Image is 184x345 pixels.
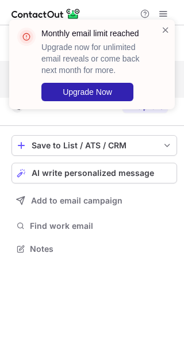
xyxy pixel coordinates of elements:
img: ContactOut v5.3.10 [11,7,80,21]
button: Add to email campaign [11,190,177,211]
span: Notes [30,244,172,254]
button: Upgrade Now [41,83,133,101]
button: Notes [11,241,177,257]
header: Monthly email limit reached [41,28,147,39]
span: Upgrade Now [63,87,112,97]
span: AI write personalized message [32,168,154,178]
button: AI write personalized message [11,163,177,183]
span: Add to email campaign [31,196,122,205]
span: Find work email [30,221,172,231]
button: save-profile-one-click [11,135,177,156]
p: Upgrade now for unlimited email reveals or come back next month for more. [41,41,147,76]
img: error [17,28,36,46]
div: Save to List / ATS / CRM [32,141,157,150]
button: Find work email [11,218,177,234]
